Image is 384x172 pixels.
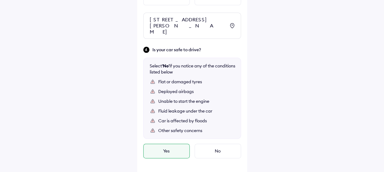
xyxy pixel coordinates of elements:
[158,127,235,134] div: Other safety concerns
[158,88,235,95] div: Deployed airbags
[158,79,235,85] div: Flat or damaged tyres
[195,144,241,158] div: No
[150,63,235,75] div: Select if you notice any of the conditions listed below
[162,63,170,69] b: 'No'
[150,16,225,35] div: [STREET_ADDRESS][PERSON_NAME]
[158,108,235,114] div: Fluid leakage under the car
[158,118,235,124] div: Car is affected by floods
[143,144,190,158] div: Yes
[152,47,241,53] span: Is your car safe to drive?
[158,98,235,104] div: Unable to start the engine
